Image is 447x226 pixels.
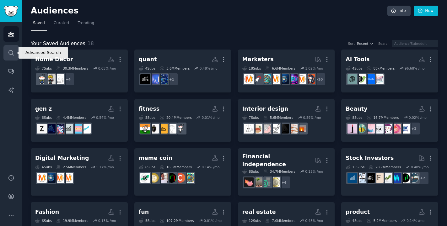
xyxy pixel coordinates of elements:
[346,165,364,169] div: 15 Sub s
[31,40,85,48] span: Your Saved Audiences
[407,218,424,223] div: 0.14 % /mo
[297,74,306,84] img: marketing
[242,115,259,120] div: 7 Sub s
[46,124,56,134] img: GenAlpha
[265,218,295,223] div: 7.0M Members
[305,66,323,71] div: 1.02 % /mo
[202,165,220,169] div: 0.14 % /mo
[365,173,375,183] img: FinancialCareers
[356,173,366,183] img: options
[348,41,355,46] div: Sort
[55,173,64,183] img: AskMarketing
[202,115,220,120] div: 0.01 % /mo
[31,99,128,142] a: gen z6Subs4.4MMembers0.54% /moZillennialsmillenialsSampleSizeteenagersGenAlphaGenZ
[160,115,192,120] div: 20.4M Members
[305,169,323,174] div: 0.15 % /mo
[56,115,86,120] div: 4.4M Members
[140,173,150,183] img: CryptoMoonShots
[277,176,291,189] div: + 4
[411,165,429,169] div: 0.48 % /mo
[367,218,396,223] div: 5.2M Members
[357,41,368,46] span: Recent
[158,173,168,183] img: Memecoinhub
[261,124,271,134] img: DesignMyRoom
[346,66,362,71] div: 4 Sub s
[238,99,335,142] a: Interior design7Subs5.6MMembers0.59% /mointeriordesignideasInteriorDesignHacksAmateurInteriorDesi...
[54,20,69,26] span: Curated
[383,124,392,134] img: MakeupAddiction
[253,124,262,134] img: interiordecorating
[365,124,375,134] img: BeautyBoxes
[242,208,276,216] div: real estate
[414,6,438,16] a: New
[81,124,91,134] img: Zillennials
[407,122,420,135] div: + 1
[204,218,222,223] div: 0.01 % /mo
[98,66,116,71] div: 0.05 % /mo
[313,73,326,86] div: + 10
[51,18,71,31] a: Curated
[31,50,128,92] a: Home Decor7Subs30.3MMembers0.05% /mo+4InteriorDesignRenovationsDIY
[35,55,73,63] div: Home Decor
[242,169,259,174] div: 8 Sub s
[139,115,155,120] div: 5 Sub s
[76,18,96,31] a: Trending
[175,124,185,134] img: bodyweightfitness
[400,173,410,183] img: Daytrading
[63,173,73,183] img: marketing
[35,115,52,120] div: 6 Sub s
[175,173,185,183] img: CryptoCurrency
[149,74,159,84] img: quant_hft
[305,74,315,84] img: socialmedia
[244,177,254,187] img: fatFIRE
[35,66,52,71] div: 7 Sub s
[416,171,429,185] div: + 7
[409,115,427,120] div: 0.02 % /mo
[378,41,390,46] div: Search
[35,154,89,162] div: Digital Marketing
[167,173,176,183] img: CryptoMarkets
[341,99,438,142] a: Beauty8Subs16.7MMembers0.02% /mo+1indianbeautyhaulsnewinbeautyMakeupAddictionBeautyGuruChatterBea...
[96,115,114,120] div: 0.54 % /mo
[263,169,295,174] div: 34.7M Members
[305,218,323,223] div: 0.48 % /mo
[270,74,280,84] img: DigitalMarketing
[72,124,82,134] img: millenials
[341,148,438,196] a: Stock Investors15Subs28.7MMembers0.48% /mo+7stocksDaytradingStockMarketinvestingfinanceFinancialC...
[270,177,280,187] img: UKPersonalFinance
[391,173,401,183] img: StockMarket
[88,40,94,46] span: 18
[140,124,150,134] img: Fitness_India
[383,173,392,183] img: investing
[134,50,231,92] a: quant4Subs3.6MMembers0.48% /mo+1algotradingquant_hftFinancialCareers
[242,66,261,71] div: 18 Sub s
[134,99,231,142] a: fitness5Subs20.4MMembers0.01% /mobodyweightfitnessFitnessxxfitnessAppleWatchFitnessFitness_India
[139,55,157,63] div: quant
[288,124,298,134] img: InteriorDesignHacks
[391,124,401,134] img: newinbeauty
[165,73,178,86] div: + 1
[242,218,261,223] div: 12 Sub s
[160,66,190,71] div: 3.6M Members
[400,124,410,134] img: indianbeautyhauls
[374,173,384,183] img: finance
[200,66,218,71] div: 0.48 % /mo
[149,173,159,183] img: dogecoin
[242,55,274,63] div: Marketers
[369,165,401,169] div: 28.7M Members
[263,115,293,120] div: 5.6M Members
[37,173,47,183] img: DigitalMarketing
[356,124,366,134] img: AsianBeauty
[35,105,52,113] div: gen z
[242,105,288,113] div: Interior design
[46,74,56,84] img: Renovations
[139,218,155,223] div: 5 Sub s
[261,177,271,187] img: FinancialPlanning
[31,148,128,196] a: Digital Marketing4Subs2.5MMembers1.17% /momarketingAskMarketingdigital_marketingDigitalMarketing
[288,74,298,84] img: SEO
[279,74,289,84] img: digital_marketing
[242,153,315,168] div: Financial Independence
[365,74,375,84] img: AiHustletools
[265,66,295,71] div: 6.6M Members
[35,208,59,216] div: Fashion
